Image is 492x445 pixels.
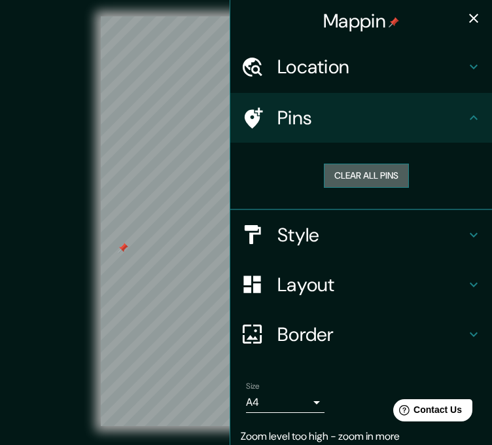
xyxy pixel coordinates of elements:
[246,392,325,413] div: A4
[230,210,492,260] div: Style
[277,106,466,130] h4: Pins
[101,16,391,426] canvas: Map
[230,93,492,143] div: Pins
[277,273,466,296] h4: Layout
[246,380,260,391] label: Size
[277,323,466,346] h4: Border
[376,394,478,431] iframe: Help widget launcher
[230,260,492,310] div: Layout
[324,164,409,188] button: Clear all pins
[230,42,492,92] div: Location
[277,223,466,247] h4: Style
[277,55,466,79] h4: Location
[323,9,399,33] h4: Mappin
[230,310,492,359] div: Border
[389,17,399,27] img: pin-icon.png
[241,429,482,444] p: Zoom level too high - zoom in more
